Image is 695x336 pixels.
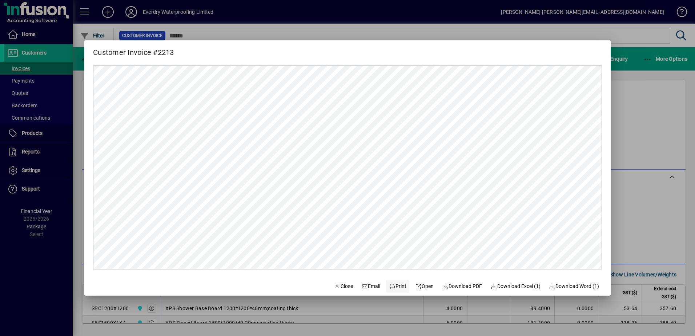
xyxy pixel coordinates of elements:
a: Download PDF [439,280,485,293]
button: Download Excel (1) [488,280,543,293]
button: Close [331,280,356,293]
button: Download Word (1) [546,280,602,293]
h2: Customer Invoice #2213 [84,40,183,58]
span: Close [334,283,353,290]
span: Download PDF [442,283,482,290]
span: Email [362,283,381,290]
button: Email [359,280,383,293]
span: Download Word (1) [549,283,599,290]
span: Print [389,283,406,290]
span: Open [415,283,434,290]
span: Download Excel (1) [491,283,541,290]
button: Print [386,280,409,293]
a: Open [412,280,437,293]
